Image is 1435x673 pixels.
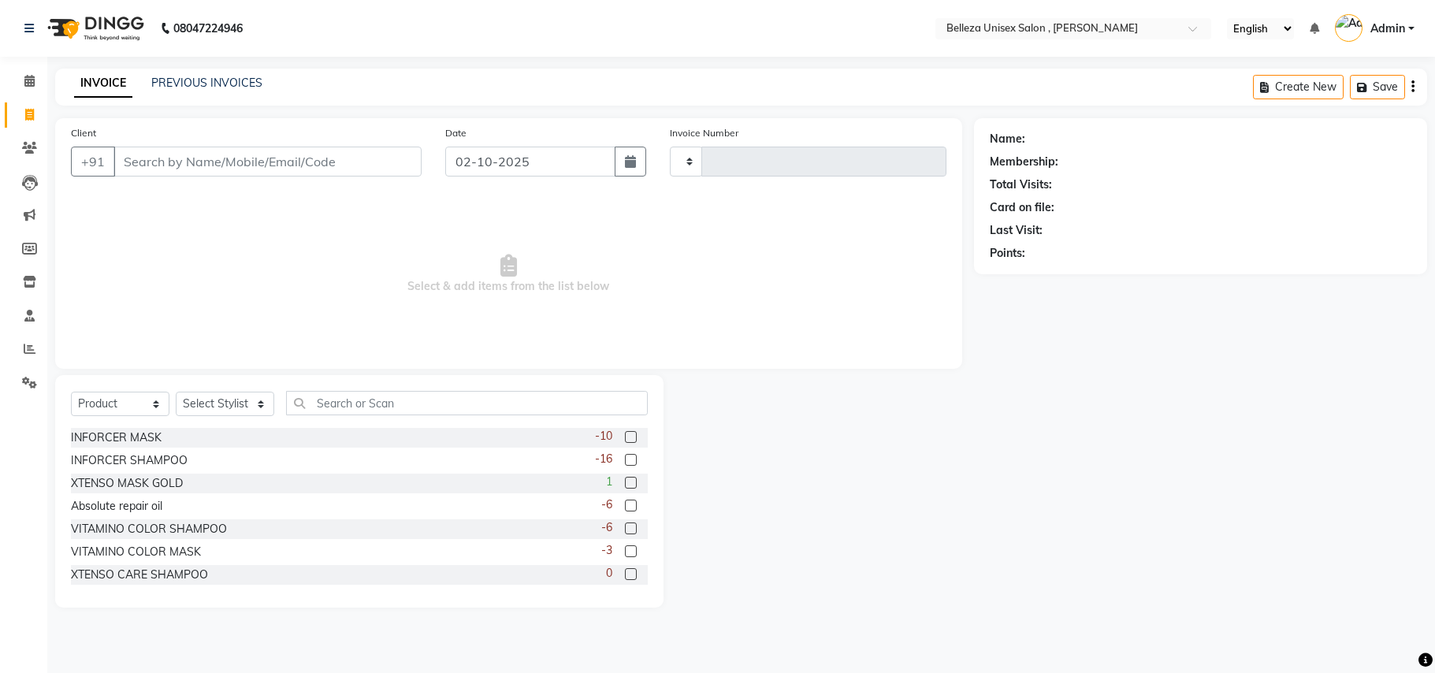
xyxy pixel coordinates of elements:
[606,565,612,582] span: 0
[74,69,132,98] a: INVOICE
[113,147,422,177] input: Search by Name/Mobile/Email/Code
[445,126,467,140] label: Date
[151,76,262,90] a: PREVIOUS INVOICES
[595,451,612,467] span: -16
[71,521,227,537] div: VITAMINO COLOR SHAMPOO
[1350,75,1405,99] button: Save
[990,154,1058,170] div: Membership:
[71,429,162,446] div: INFORCER MASK
[71,498,162,515] div: Absolute repair oil
[1253,75,1344,99] button: Create New
[71,544,201,560] div: VITAMINO COLOR MASK
[71,126,96,140] label: Client
[990,177,1052,193] div: Total Visits:
[990,131,1025,147] div: Name:
[40,6,148,50] img: logo
[595,428,612,444] span: -10
[601,496,612,513] span: -6
[670,126,738,140] label: Invoice Number
[1335,14,1363,42] img: Admin
[601,519,612,536] span: -6
[71,567,208,583] div: XTENSO CARE SHAMPOO
[990,245,1025,262] div: Points:
[173,6,243,50] b: 08047224946
[606,474,612,490] span: 1
[71,147,115,177] button: +91
[71,195,946,353] span: Select & add items from the list below
[286,391,648,415] input: Search or Scan
[71,475,183,492] div: XTENSO MASK GOLD
[1370,20,1405,37] span: Admin
[71,452,188,469] div: INFORCER SHAMPOO
[990,199,1054,216] div: Card on file:
[601,542,612,559] span: -3
[990,222,1043,239] div: Last Visit:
